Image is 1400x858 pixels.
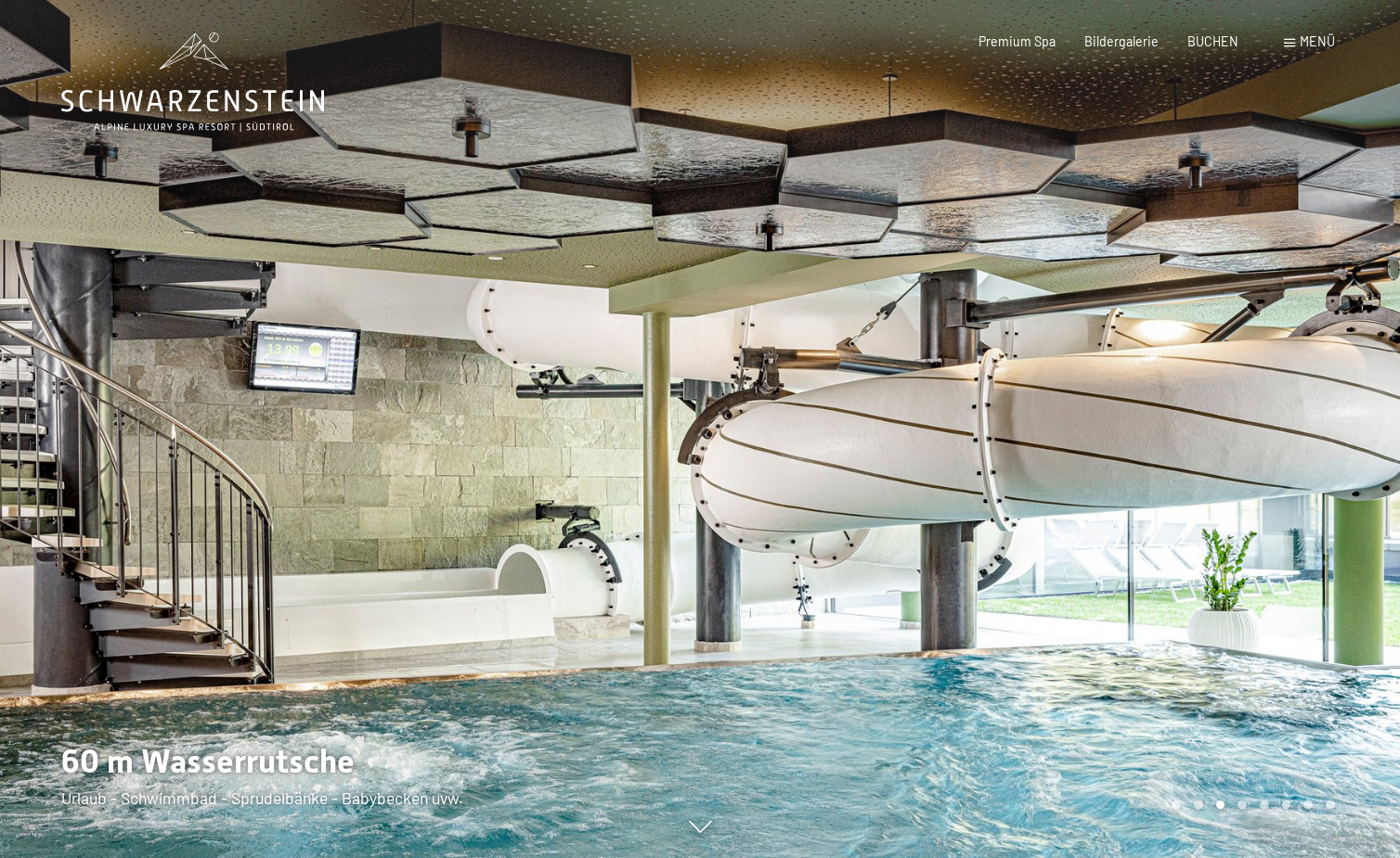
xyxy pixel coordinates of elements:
[1194,800,1203,810] div: Carousel Page 2
[1165,800,1334,810] div: Carousel Pagination
[1282,800,1291,810] div: Carousel Page 6
[1216,800,1225,810] div: Carousel Page 3 (Current Slide)
[1300,33,1335,49] span: Menü
[1084,33,1159,49] a: Bildergalerie
[1303,800,1313,810] div: Carousel Page 7
[1260,800,1269,810] div: Carousel Page 5
[1238,800,1247,810] div: Carousel Page 4
[1172,800,1181,810] div: Carousel Page 1
[1187,33,1238,49] a: BUCHEN
[1326,800,1335,810] div: Carousel Page 8
[979,33,1056,49] a: Premium Spa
